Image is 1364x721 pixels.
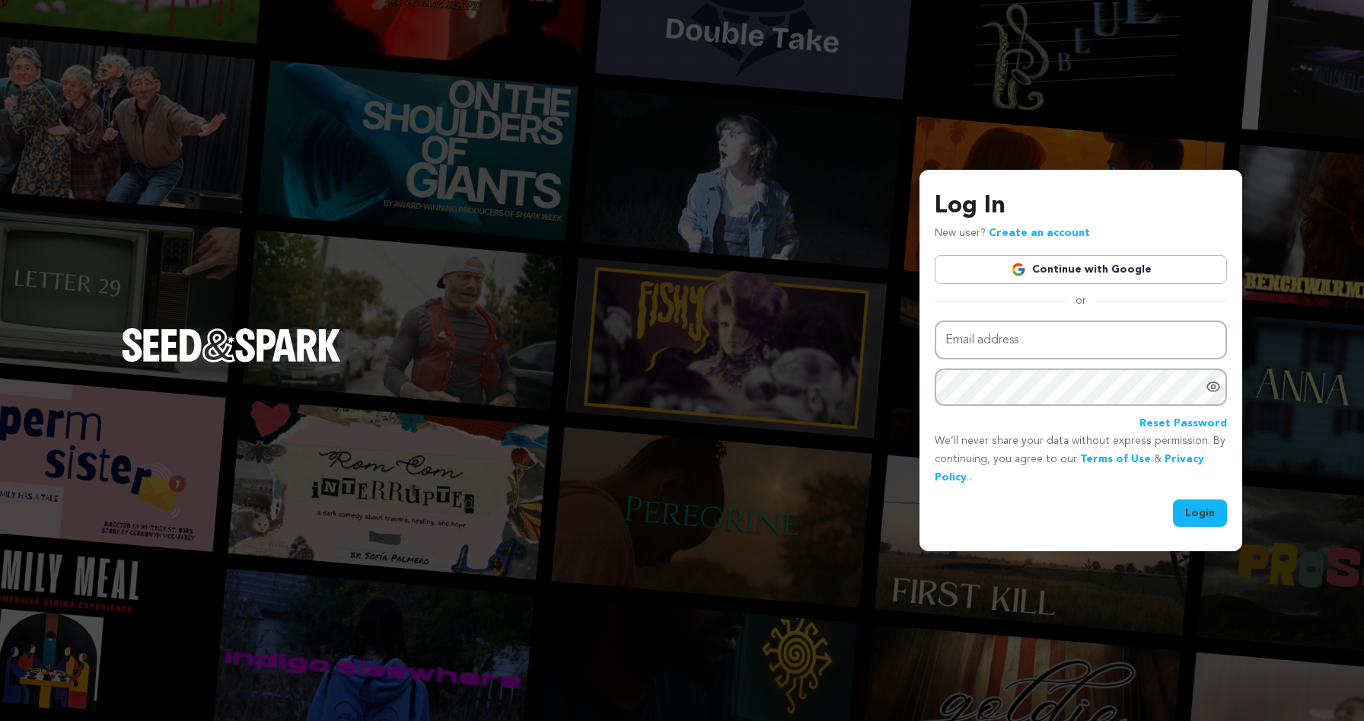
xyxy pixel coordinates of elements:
[935,225,1090,243] p: New user?
[1206,379,1221,394] a: Show password as plain text. Warning: this will display your password on the screen.
[122,328,341,362] img: Seed&Spark Logo
[935,255,1227,284] a: Continue with Google
[1066,293,1095,308] span: or
[1173,499,1227,527] button: Login
[935,188,1227,225] h3: Log In
[1011,262,1026,277] img: Google logo
[122,328,341,392] a: Seed&Spark Homepage
[935,432,1227,487] p: We’ll never share your data without express permission. By continuing, you agree to our & .
[1139,415,1227,433] a: Reset Password
[935,321,1227,359] input: Email address
[989,228,1090,238] a: Create an account
[935,454,1204,483] a: Privacy Policy
[1080,454,1151,464] a: Terms of Use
